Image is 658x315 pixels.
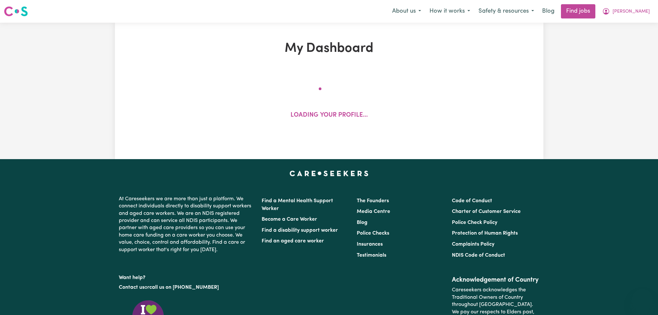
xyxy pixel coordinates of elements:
a: Find jobs [561,4,595,18]
a: The Founders [357,198,389,204]
button: How it works [425,5,474,18]
button: About us [388,5,425,18]
a: Contact us [119,285,144,290]
a: Careseekers logo [4,4,28,19]
p: Want help? [119,272,254,281]
a: call us on [PHONE_NUMBER] [149,285,219,290]
img: Careseekers logo [4,6,28,17]
h2: Acknowledgement of Country [452,276,539,284]
button: Safety & resources [474,5,538,18]
a: Become a Care Worker [262,217,317,222]
a: Find a disability support worker [262,228,338,233]
a: Careseekers home page [290,171,368,176]
iframe: Button to launch messaging window [632,289,653,310]
a: Find an aged care worker [262,239,324,244]
a: Testimonials [357,253,386,258]
a: Blog [357,220,367,225]
a: Charter of Customer Service [452,209,521,214]
span: [PERSON_NAME] [613,8,650,15]
a: Protection of Human Rights [452,231,518,236]
p: or [119,281,254,294]
a: Code of Conduct [452,198,492,204]
a: Police Check Policy [452,220,497,225]
button: My Account [598,5,654,18]
p: At Careseekers we are more than just a platform. We connect individuals directly to disability su... [119,193,254,256]
a: Insurances [357,242,383,247]
a: Police Checks [357,231,389,236]
a: Blog [538,4,558,18]
a: Complaints Policy [452,242,494,247]
a: NDIS Code of Conduct [452,253,505,258]
h1: My Dashboard [190,41,468,56]
a: Find a Mental Health Support Worker [262,198,333,211]
p: Loading your profile... [291,111,368,120]
a: Media Centre [357,209,390,214]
